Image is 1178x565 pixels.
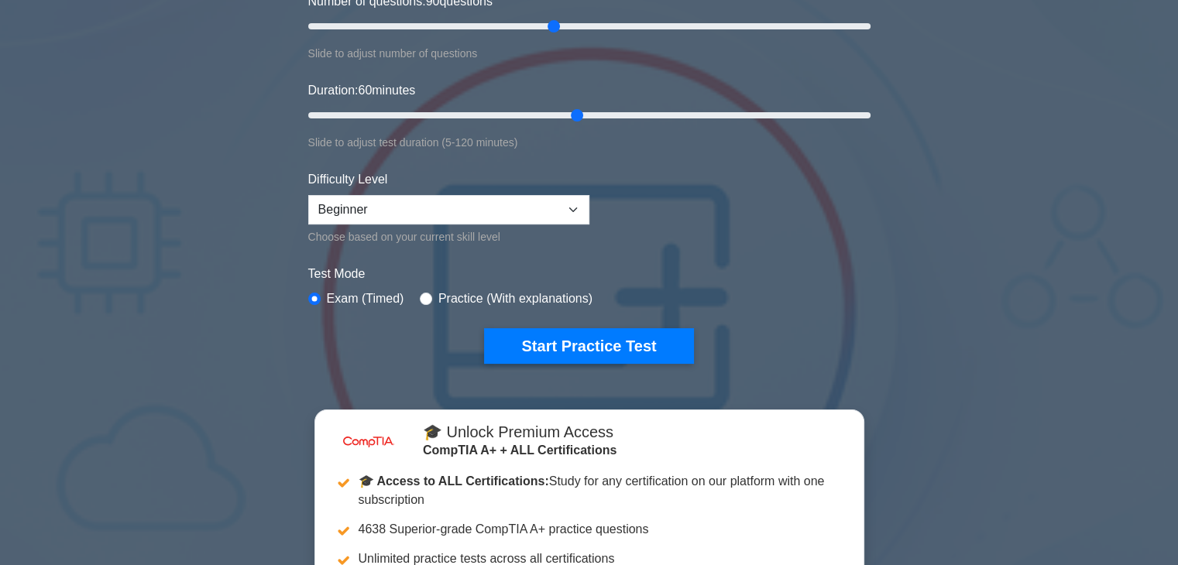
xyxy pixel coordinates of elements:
span: 60 [358,84,372,97]
button: Start Practice Test [484,328,693,364]
div: Slide to adjust number of questions [308,44,871,63]
label: Test Mode [308,265,871,283]
label: Practice (With explanations) [438,289,592,308]
div: Choose based on your current skill level [308,228,589,246]
label: Difficulty Level [308,170,388,189]
label: Duration: minutes [308,81,416,100]
label: Exam (Timed) [327,289,404,308]
div: Slide to adjust test duration (5-120 minutes) [308,133,871,152]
